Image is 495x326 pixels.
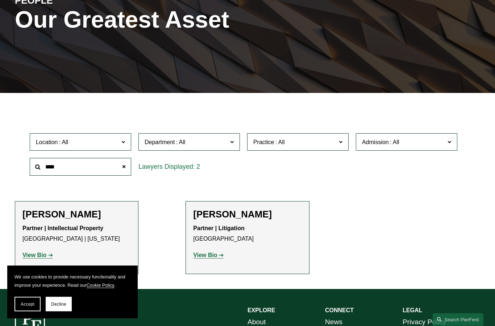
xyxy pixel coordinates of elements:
section: Cookie banner [7,266,138,319]
span: Decline [51,302,66,307]
p: We use cookies to provide necessary functionality and improve your experience. Read our . [14,273,130,290]
p: [GEOGRAPHIC_DATA] [193,224,301,245]
strong: LEGAL [403,307,422,314]
a: Search this site [433,313,483,326]
strong: Partner | Intellectual Property [22,225,103,232]
span: Location [36,139,58,146]
strong: View Bio [193,252,217,258]
button: Accept [14,297,41,311]
span: Accept [21,302,34,307]
strong: CONNECT [325,307,354,314]
p: [GEOGRAPHIC_DATA] | [US_STATE] [22,224,131,245]
strong: EXPLORE [247,307,275,314]
h2: [PERSON_NAME] [22,209,131,220]
a: Cookie Policy [87,282,114,288]
a: View Bio [22,252,53,258]
strong: View Bio [22,252,46,258]
span: Admission [362,139,389,146]
span: 2 [196,163,200,171]
a: View Bio [193,252,224,258]
strong: Partner | Litigation [193,225,244,232]
h2: [PERSON_NAME] [193,209,301,220]
h1: Our Greatest Asset [15,7,325,34]
button: Decline [46,297,72,311]
span: Practice [253,139,274,146]
span: Department [145,139,175,146]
